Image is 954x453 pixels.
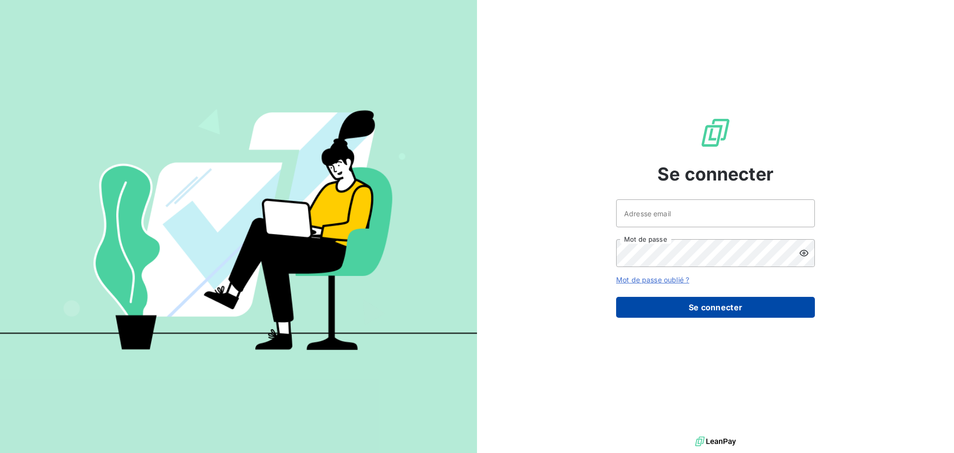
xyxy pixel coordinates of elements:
[616,199,815,227] input: placeholder
[695,434,736,449] img: logo
[616,297,815,318] button: Se connecter
[700,117,731,149] img: Logo LeanPay
[616,275,689,284] a: Mot de passe oublié ?
[657,161,774,187] span: Se connecter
